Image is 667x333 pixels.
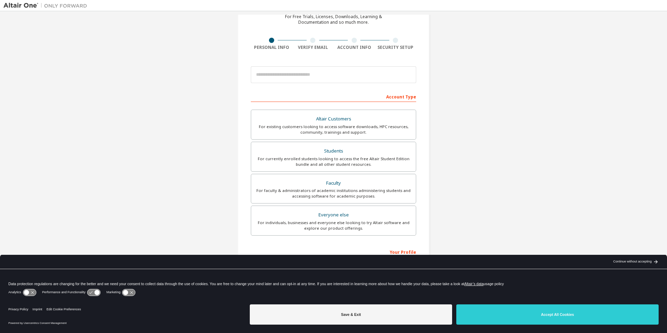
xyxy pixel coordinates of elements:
div: Faculty [255,178,412,188]
div: For individuals, businesses and everyone else looking to try Altair software and explore our prod... [255,220,412,231]
div: Your Profile [251,246,416,257]
div: Account Type [251,91,416,102]
div: For existing customers looking to access software downloads, HPC resources, community, trainings ... [255,124,412,135]
div: Personal Info [251,45,292,50]
div: For currently enrolled students looking to access the free Altair Student Edition bundle and all ... [255,156,412,167]
div: Verify Email [292,45,334,50]
div: Students [255,146,412,156]
div: For Free Trials, Licenses, Downloads, Learning & Documentation and so much more. [285,14,382,25]
div: Account Info [333,45,375,50]
div: Altair Customers [255,114,412,124]
div: For faculty & administrators of academic institutions administering students and accessing softwa... [255,188,412,199]
div: Everyone else [255,210,412,220]
div: Security Setup [375,45,417,50]
img: Altair One [3,2,91,9]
